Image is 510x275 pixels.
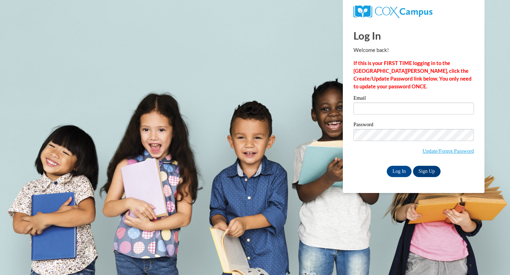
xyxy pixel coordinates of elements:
[353,8,432,14] a: COX Campus
[353,95,474,103] label: Email
[353,46,474,54] p: Welcome back!
[423,148,474,154] a: Update/Forgot Password
[353,5,432,18] img: COX Campus
[387,166,412,177] input: Log In
[353,60,471,89] strong: If this is your FIRST TIME logging in to the [GEOGRAPHIC_DATA][PERSON_NAME], click the Create/Upd...
[413,166,441,177] a: Sign Up
[353,28,474,43] h1: Log In
[353,122,474,129] label: Password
